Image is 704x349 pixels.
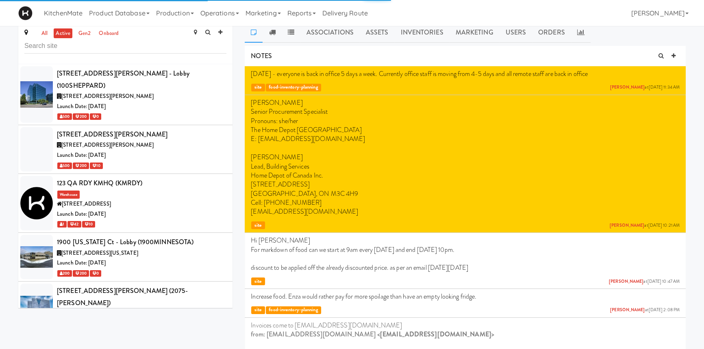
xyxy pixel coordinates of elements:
a: Users [499,22,532,43]
li: 123 QA RDY KMHQ (KMRDY)Warehouse[STREET_ADDRESS]Launch Date: [DATE] 1 42 10 [18,174,232,233]
div: 123 QA RDY KMHQ (KMRDY) [57,177,226,189]
p: E: [EMAIL_ADDRESS][DOMAIN_NAME] [251,134,680,143]
span: [STREET_ADDRESS] [62,200,111,208]
p: [STREET_ADDRESS] [251,180,680,189]
p: [GEOGRAPHIC_DATA], ON M3C 4H9 [251,189,680,198]
span: 0 [90,113,101,120]
span: site [251,306,265,314]
span: 10 [82,221,95,228]
a: Orders [532,22,571,43]
p: Lead, Building Services [251,162,680,171]
span: 42 [67,221,81,228]
p: Pronouns: she/her [251,117,680,126]
div: Launch Date: [DATE] [57,258,226,268]
span: site [251,84,265,91]
div: 1900 [US_STATE] Ct - Lobby (1900MINNESOTA) [57,236,226,248]
p: [PERSON_NAME] [251,153,680,162]
span: site [251,277,265,285]
span: 1 [57,221,67,228]
a: [PERSON_NAME] [610,84,645,90]
span: NOTES [251,51,272,61]
span: 0 [90,270,101,277]
span: [STREET_ADDRESS][US_STATE] [61,249,138,257]
p: The Home Depot [GEOGRAPHIC_DATA] [251,126,680,134]
a: gen2 [76,28,93,39]
a: Marketing [450,22,500,43]
li: 1900 [US_STATE] Ct - Lobby (1900MINNESOTA)[STREET_ADDRESS][US_STATE]Launch Date: [DATE] 200 200 0 [18,233,232,282]
p: [EMAIL_ADDRESS][DOMAIN_NAME] [251,207,680,216]
span: at [DATE] 2:08 PM [610,307,680,313]
a: [PERSON_NAME] [610,222,644,228]
a: all [39,28,50,39]
p: For markdown of food can we start at 9am every [DATE] and end [DATE] 10pm. [251,245,680,254]
div: [STREET_ADDRESS][PERSON_NAME] (2075-[PERSON_NAME]) [57,285,226,309]
p: [DATE] - everyone is back in office 5 days a week. Currently office staff is moving from 4-5 days... [251,69,680,78]
span: food-inventory-planning [266,84,321,91]
span: [STREET_ADDRESS][PERSON_NAME] [61,92,154,100]
span: 500 [57,163,72,169]
img: Micromart [18,6,33,20]
span: <[EMAIL_ADDRESS][DOMAIN_NAME]> [377,329,494,339]
a: active [54,28,72,39]
li: [STREET_ADDRESS][PERSON_NAME] - Lobby (100SHEPPARD)[STREET_ADDRESS][PERSON_NAME]Launch Date: [DAT... [18,64,232,125]
p: Hi [PERSON_NAME] [251,236,680,245]
a: onboard [97,28,121,39]
a: Assets [360,22,395,43]
p: discount to be applied off the already discounted price. as per an email [DATE][DATE] [251,263,680,272]
strong: from: [EMAIL_ADDRESS][DOMAIN_NAME] [251,329,375,339]
input: Search site [24,39,226,54]
span: at [DATE] 11:34 AM [610,85,680,91]
span: 500 [57,113,72,120]
span: [STREET_ADDRESS][PERSON_NAME] [61,141,154,149]
span: 200 [73,163,89,169]
span: food-inventory-planning [266,306,321,314]
p: Home Depot of Canada Inc. [251,171,680,180]
div: [STREET_ADDRESS][PERSON_NAME] [57,128,226,141]
span: at [DATE] 10:47 AM [609,279,680,285]
p: Increase food. Enza would rather pay for more spoilage than have an empty looking fridge. [251,292,680,301]
li: [STREET_ADDRESS][PERSON_NAME] (2075-[PERSON_NAME])[STREET_ADDRESS][PERSON_NAME]Launch Date: [DATE... [18,282,232,342]
span: 200 [73,113,89,120]
div: Launch Date: [DATE] [57,209,226,219]
p: Invoices come to [EMAIL_ADDRESS][DOMAIN_NAME] [251,321,680,330]
a: Associations [300,22,360,43]
div: Launch Date: [DATE] [57,150,226,160]
span: 200 [73,270,89,277]
span: at [DATE] 10:21 AM [610,223,680,229]
a: [PERSON_NAME] [610,307,645,313]
div: Launch Date: [DATE] [57,102,226,112]
span: 10 [90,163,103,169]
a: Inventories [394,22,449,43]
a: [PERSON_NAME] [609,278,643,284]
li: [STREET_ADDRESS][PERSON_NAME][STREET_ADDRESS][PERSON_NAME]Launch Date: [DATE] 500 200 10 [18,125,232,174]
span: 200 [57,270,72,277]
p: Senior Procurement Specialist [251,107,680,116]
p: Cell: [PHONE_NUMBER] [251,198,680,207]
span: Warehouse [57,191,80,199]
div: [STREET_ADDRESS][PERSON_NAME] - Lobby (100SHEPPARD) [57,67,226,91]
p: [PERSON_NAME] [251,98,680,107]
span: site [251,221,265,229]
